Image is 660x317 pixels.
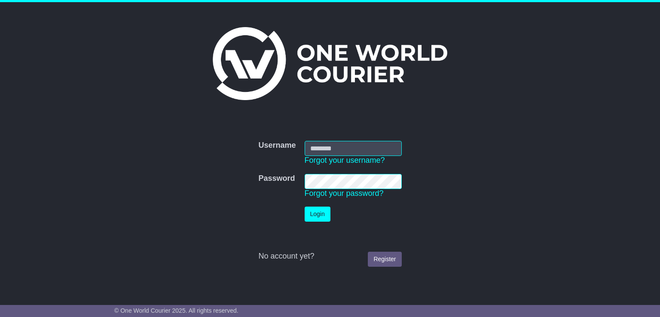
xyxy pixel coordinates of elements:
[258,252,401,261] div: No account yet?
[305,189,384,198] a: Forgot your password?
[114,307,238,314] span: © One World Courier 2025. All rights reserved.
[258,141,296,150] label: Username
[368,252,401,267] a: Register
[213,27,447,100] img: One World
[258,174,295,183] label: Password
[305,207,330,222] button: Login
[305,156,385,165] a: Forgot your username?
